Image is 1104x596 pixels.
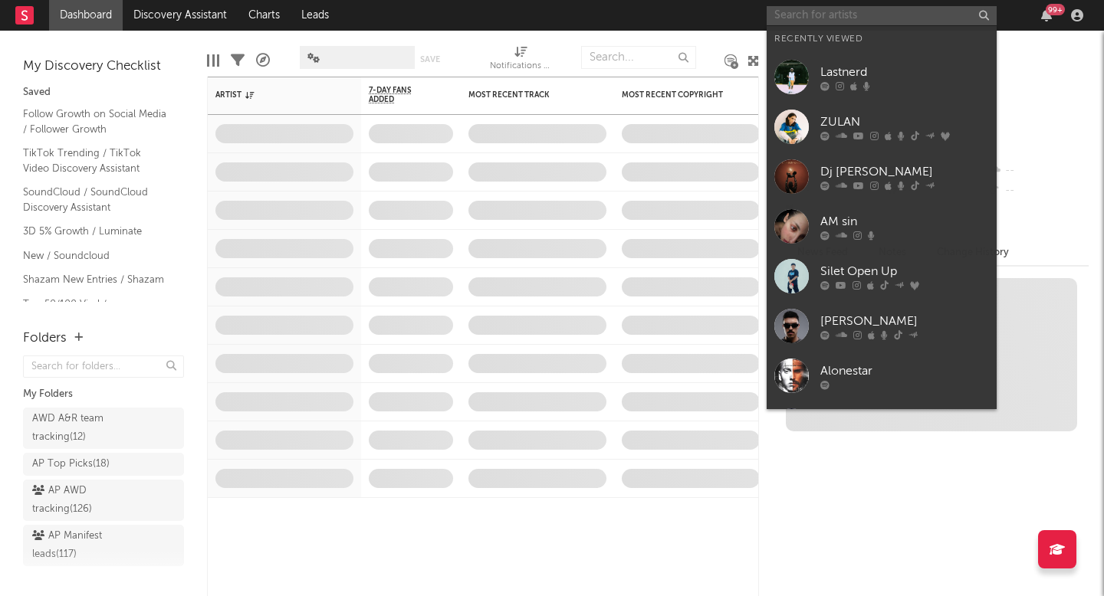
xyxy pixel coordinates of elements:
div: -- [987,161,1089,181]
a: ZULAN [767,102,997,152]
div: Most Recent Track [468,90,583,100]
div: Dj [PERSON_NAME] [820,162,989,181]
a: Lastnerd [767,52,997,102]
div: Lastnerd [820,63,989,81]
input: Search for artists [767,6,997,25]
div: Alonestar [820,362,989,380]
div: Recently Viewed [774,30,989,48]
div: [PERSON_NAME] [820,312,989,330]
a: Dj [PERSON_NAME] [767,152,997,201]
div: Artist [215,90,330,100]
div: Most Recent Copyright [622,90,737,100]
a: AM sin [767,201,997,251]
div: -- [987,181,1089,201]
div: Silet Open Up [820,262,989,280]
span: 7-Day Fans Added [369,86,430,104]
button: 99+ [1041,9,1052,21]
div: A&R Pipeline [256,38,270,83]
a: [PERSON_NAME] [767,301,997,351]
button: Save [420,55,440,64]
div: 99 + [1046,4,1065,15]
div: AM sin [820,212,989,231]
a: Silet Open Up [767,251,997,301]
input: Search... [581,46,696,69]
div: Notifications (Artist) [490,57,551,76]
div: ZULAN [820,113,989,131]
a: SONG AMAZIGH [767,401,997,450]
a: Alonestar [767,351,997,401]
div: Notifications (Artist) [490,38,551,83]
